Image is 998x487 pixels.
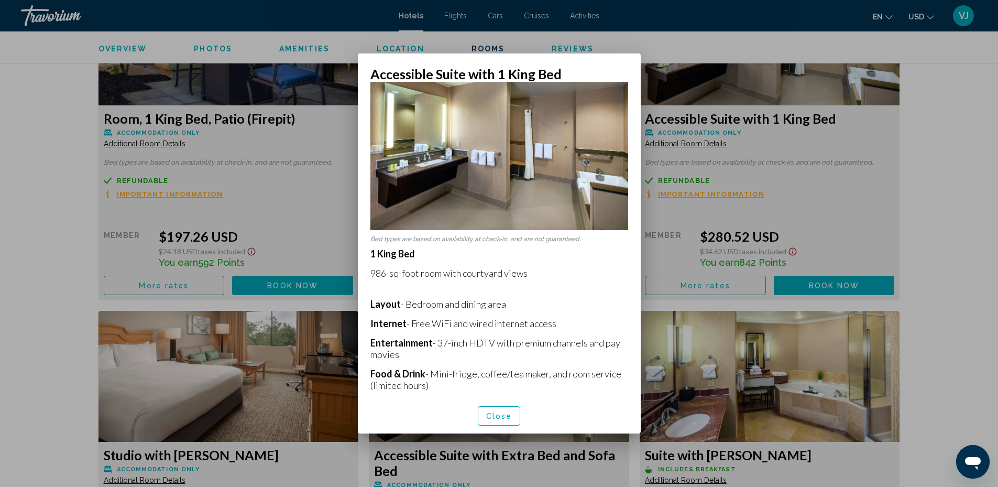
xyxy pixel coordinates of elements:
[370,298,628,310] p: - Bedroom and dining area
[486,412,512,420] span: Close
[956,445,990,479] iframe: Button to launch messaging window
[370,298,401,310] b: Layout
[370,248,415,259] strong: 1 King Bed
[370,235,628,243] p: Bed types are based on availability at check-in, and are not guaranteed.
[370,368,628,391] p: - Mini-fridge, coffee/tea maker, and room service (limited hours)
[370,368,425,380] b: Food & Drink
[370,58,628,230] img: ebbad7f4-1473-4b41-8c58-3b208bb69137.jpeg
[370,337,433,349] b: Entertainment
[478,406,521,426] button: Close
[370,318,628,329] p: - Free WiFi and wired internet access
[370,66,628,82] h2: Accessible Suite with 1 King Bed
[370,318,407,329] b: Internet
[370,267,628,279] p: 986-sq-foot room with courtyard views
[370,337,628,360] p: - 37-inch HDTV with premium channels and pay movies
